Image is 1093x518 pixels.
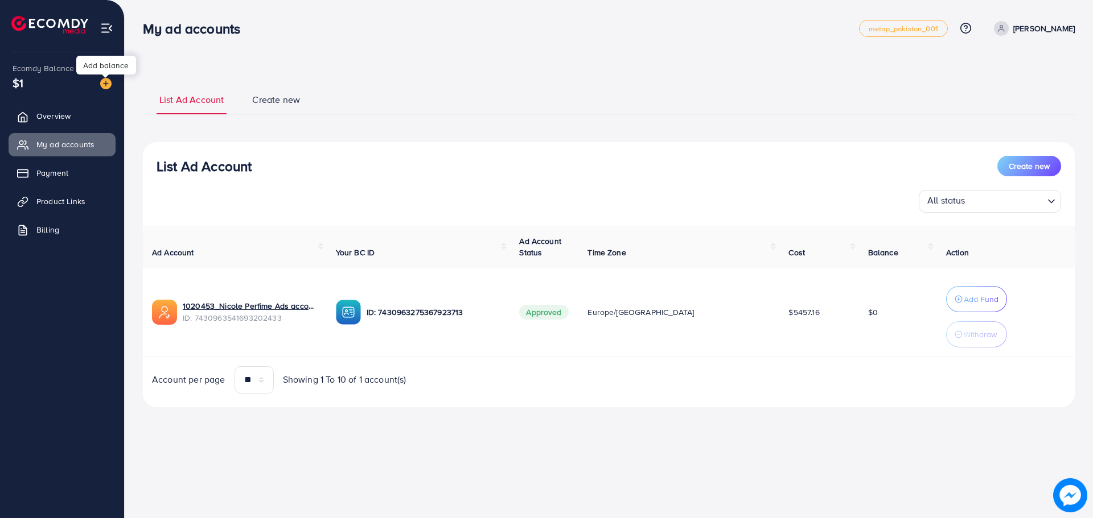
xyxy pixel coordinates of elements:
[36,167,68,179] span: Payment
[9,105,116,127] a: Overview
[946,247,969,258] span: Action
[788,306,819,318] span: $5457.16
[100,22,113,35] img: menu
[869,25,938,32] span: metap_pakistan_001
[36,224,59,235] span: Billing
[183,300,318,324] div: <span class='underline'>1020453_Nicole Perfime Ads account_1730156039494</span></br>7430963541693...
[788,247,805,258] span: Cost
[868,306,878,318] span: $0
[100,78,112,89] img: image
[367,305,502,319] p: ID: 7430963275367923713
[9,133,116,156] a: My ad accounts
[152,373,225,386] span: Account per page
[76,56,136,74] div: Add balance
[11,16,88,34] img: logo
[143,20,249,37] h3: My ad accounts
[183,312,318,324] span: ID: 7430963541693202433
[283,373,406,386] span: Showing 1 To 10 of 1 account(s)
[946,286,1007,312] button: Add Fund
[859,20,948,37] a: metap_pakistan_001
[36,110,71,122] span: Overview
[1013,22,1075,35] p: [PERSON_NAME]
[36,196,85,207] span: Product Links
[997,156,1061,176] button: Create new
[252,93,300,106] span: Create new
[1053,478,1087,512] img: image
[9,218,116,241] a: Billing
[989,21,1075,36] a: [PERSON_NAME]
[925,192,968,210] span: All status
[964,328,997,341] p: Withdraw
[13,74,23,91] span: $1
[152,300,177,325] img: ic-ads-acc.e4c84228.svg
[946,321,1007,347] button: Withdraw
[9,161,116,184] a: Payment
[336,247,375,258] span: Your BC ID
[336,300,361,325] img: ic-ba-acc.ded83a64.svg
[587,247,626,258] span: Time Zone
[157,158,252,175] h3: List Ad Account
[9,190,116,213] a: Product Links
[13,63,74,74] span: Ecomdy Balance
[969,192,1043,210] input: Search for option
[36,139,94,150] span: My ad accounts
[152,247,194,258] span: Ad Account
[919,190,1061,213] div: Search for option
[159,93,224,106] span: List Ad Account
[964,292,999,306] p: Add Fund
[183,300,318,312] a: 1020453_Nicole Perfime Ads account_1730156039494
[1009,160,1050,172] span: Create new
[519,305,568,320] span: Approved
[587,306,694,318] span: Europe/[GEOGRAPHIC_DATA]
[868,247,898,258] span: Balance
[519,235,561,258] span: Ad Account Status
